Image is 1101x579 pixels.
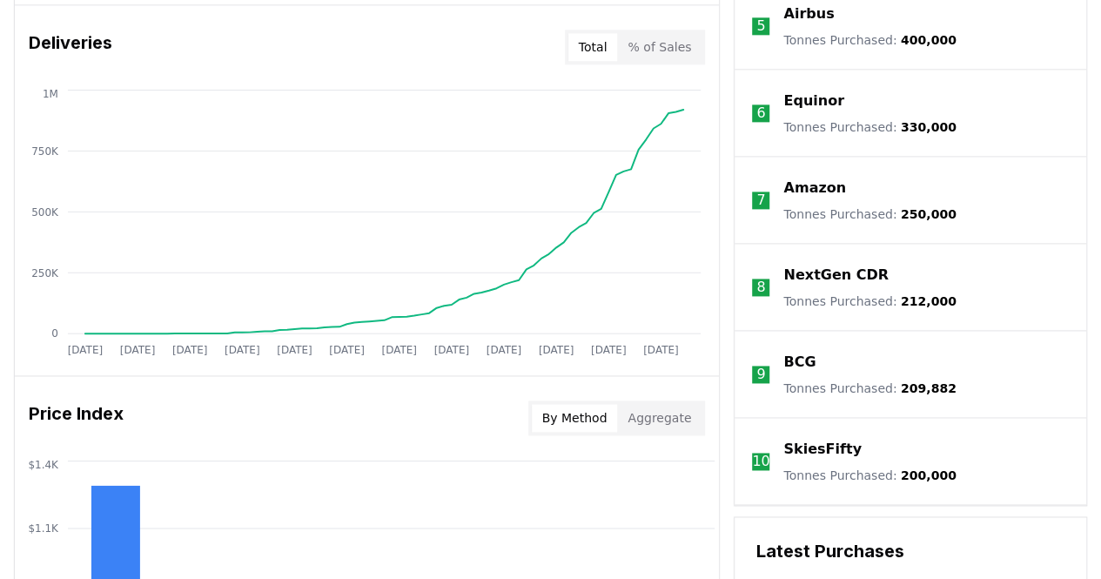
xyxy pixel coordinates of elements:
[31,145,59,157] tspan: 750K
[487,343,522,355] tspan: [DATE]
[172,343,208,355] tspan: [DATE]
[783,118,956,136] p: Tonnes Purchased :
[783,205,956,223] p: Tonnes Purchased :
[756,103,765,124] p: 6
[783,265,889,286] a: NextGen CDR
[755,538,1065,564] h3: Latest Purchases
[28,522,59,535] tspan: $1.1K
[756,277,765,298] p: 8
[382,343,418,355] tspan: [DATE]
[31,266,59,279] tspan: 250K
[120,343,156,355] tspan: [DATE]
[617,404,702,432] button: Aggregate
[756,16,765,37] p: 5
[568,33,618,61] button: Total
[532,404,618,432] button: By Method
[783,178,846,199] a: Amazon
[901,468,957,482] span: 200,000
[29,30,112,64] h3: Deliveries
[901,294,957,308] span: 212,000
[277,343,312,355] tspan: [DATE]
[901,381,957,395] span: 209,882
[901,120,957,134] span: 330,000
[539,343,574,355] tspan: [DATE]
[783,352,816,373] a: BCG
[783,31,956,49] p: Tonnes Purchased :
[756,190,765,211] p: 7
[31,205,59,218] tspan: 500K
[51,327,58,340] tspan: 0
[783,293,956,310] p: Tonnes Purchased :
[329,343,365,355] tspan: [DATE]
[68,343,104,355] tspan: [DATE]
[783,3,834,24] a: Airbus
[434,343,470,355] tspan: [DATE]
[28,458,59,470] tspan: $1.4K
[29,401,124,435] h3: Price Index
[752,451,769,472] p: 10
[756,364,765,385] p: 9
[901,33,957,47] span: 400,000
[225,343,260,355] tspan: [DATE]
[783,467,956,484] p: Tonnes Purchased :
[783,380,956,397] p: Tonnes Purchased :
[643,343,679,355] tspan: [DATE]
[901,207,957,221] span: 250,000
[591,343,627,355] tspan: [DATE]
[43,87,58,99] tspan: 1M
[617,33,702,61] button: % of Sales
[783,91,844,111] a: Equinor
[783,439,861,460] a: SkiesFifty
